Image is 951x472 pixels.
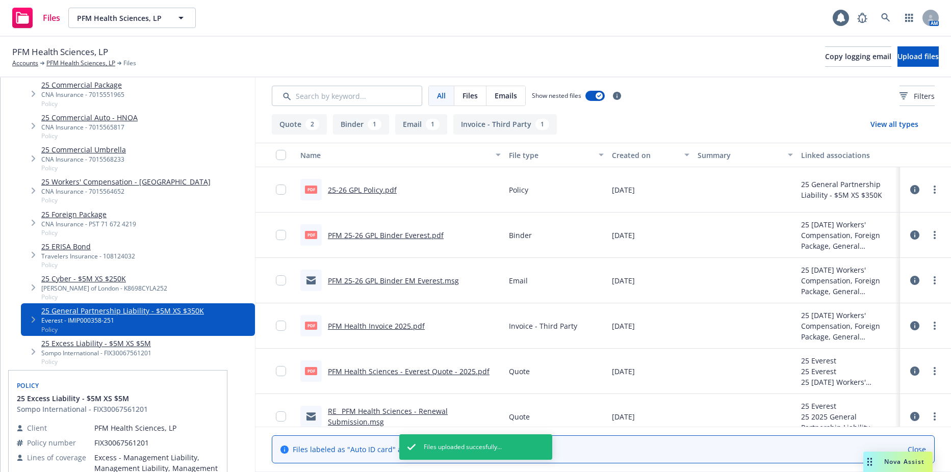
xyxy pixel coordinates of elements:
[305,367,317,375] span: pdf
[395,114,447,135] button: Email
[462,90,478,101] span: Files
[305,186,317,193] span: pdf
[509,366,530,377] span: Quote
[41,260,135,269] span: Policy
[899,8,919,28] a: Switch app
[305,231,317,239] span: pdf
[509,321,577,331] span: Invoice - Third Party
[272,86,422,106] input: Search by keyword...
[41,241,135,252] a: 25 ERISA Bond
[276,275,286,285] input: Toggle Row Selected
[17,393,129,404] span: 25 Excess Liability - $5M XS $5M
[333,114,389,135] button: Binder
[276,411,286,422] input: Toggle Row Selected
[41,90,124,99] div: CNA Insurance - 7015551965
[17,381,39,390] span: Policy
[801,150,896,161] div: Linked associations
[305,322,317,329] span: pdf
[801,355,896,366] div: 25 Everest
[612,321,635,331] span: [DATE]
[801,366,896,377] div: 25 Everest
[17,404,148,414] div: Sompo International - FIX30067561201
[17,393,148,404] button: 25 Excess Liability - $5M XS $5M
[929,365,941,377] a: more
[8,4,64,32] a: Files
[368,119,381,130] div: 1
[46,59,115,68] a: PFM Health Sciences, LP
[612,185,635,195] span: [DATE]
[27,437,76,448] span: Policy number
[863,452,876,472] div: Drag to move
[27,452,86,463] span: Lines of coverage
[27,423,47,433] span: Client
[495,90,517,101] span: Emails
[41,338,151,349] a: 25 Excess Liability - $5M XS $5M
[328,406,448,427] a: RE_ PFM Health Sciences - Renewal Submission.msg
[801,310,896,342] div: 25 [DATE] Workers' Compensation, Foreign Package, General Partnership Liability, Cyber, Crime, Co...
[608,143,694,167] button: Created on
[296,143,505,167] button: Name
[41,252,135,260] div: Travelers Insurance - 108124032
[41,112,138,123] a: 25 Commercial Auto - HNOA
[41,155,126,164] div: CNA Insurance - 7015568233
[899,86,935,106] button: Filters
[908,444,926,455] a: Close
[854,114,935,135] button: View all types
[797,143,900,167] button: Linked associations
[929,229,941,241] a: more
[897,46,939,67] button: Upload files
[328,366,490,376] a: PFM Health Sciences - Everest Quote - 2025.pdf
[41,325,204,334] span: Policy
[929,274,941,286] a: more
[328,321,425,331] a: PFM Health Invoice 2025.pdf
[68,8,196,28] button: PFM Health Sciences, LP
[929,410,941,423] a: more
[876,8,896,28] a: Search
[612,275,635,286] span: [DATE]
[41,273,167,284] a: 25 Cyber - $5M XS $250K
[41,132,138,140] span: Policy
[12,59,38,68] a: Accounts
[41,196,211,204] span: Policy
[612,230,635,241] span: [DATE]
[509,150,593,161] div: File type
[305,119,319,130] div: 2
[801,377,896,387] div: 25 [DATE] Workers' Compensation, Foreign Package, General Partnership Liability, Cyber, Crime, Co...
[801,265,896,297] div: 25 [DATE] Workers' Compensation, Foreign Package, General Partnership Liability, Cyber, Crime, Co...
[41,305,204,316] a: 25 General Partnership Liability - $5M XS $350K
[328,276,459,285] a: PFM 25-26 GPL Binder EM Everest.msg
[509,185,528,195] span: Policy
[612,366,635,377] span: [DATE]
[884,457,924,466] span: Nova Assist
[41,316,204,325] div: Everest - IMIP000358-251
[426,119,440,130] div: 1
[41,123,138,132] div: CNA Insurance - 7015565817
[41,357,151,366] span: Policy
[12,45,108,59] span: PFM Health Sciences, LP
[929,183,941,196] a: more
[424,442,502,452] span: Files uploaded succesfully...
[276,366,286,376] input: Toggle Row Selected
[41,187,211,196] div: CNA Insurance - 7015564652
[276,150,286,160] input: Select all
[825,46,891,67] button: Copy logging email
[276,230,286,240] input: Toggle Row Selected
[41,209,136,220] a: 25 Foreign Package
[509,230,532,241] span: Binder
[535,119,549,130] div: 1
[41,176,211,187] a: 25 Workers' Compensation - [GEOGRAPHIC_DATA]
[41,293,167,301] span: Policy
[41,144,126,155] a: 25 Commercial Umbrella
[929,320,941,332] a: more
[532,91,581,100] span: Show nested files
[41,228,136,237] span: Policy
[612,150,679,161] div: Created on
[77,13,165,23] span: PFM Health Sciences, LP
[328,230,444,240] a: PFM 25-26 GPL Binder Everest.pdf
[693,143,796,167] button: Summary
[509,275,528,286] span: Email
[328,185,397,195] a: 25-26 GPL Policy.pdf
[698,150,781,161] div: Summary
[801,401,896,411] div: 25 Everest
[825,51,891,61] span: Copy logging email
